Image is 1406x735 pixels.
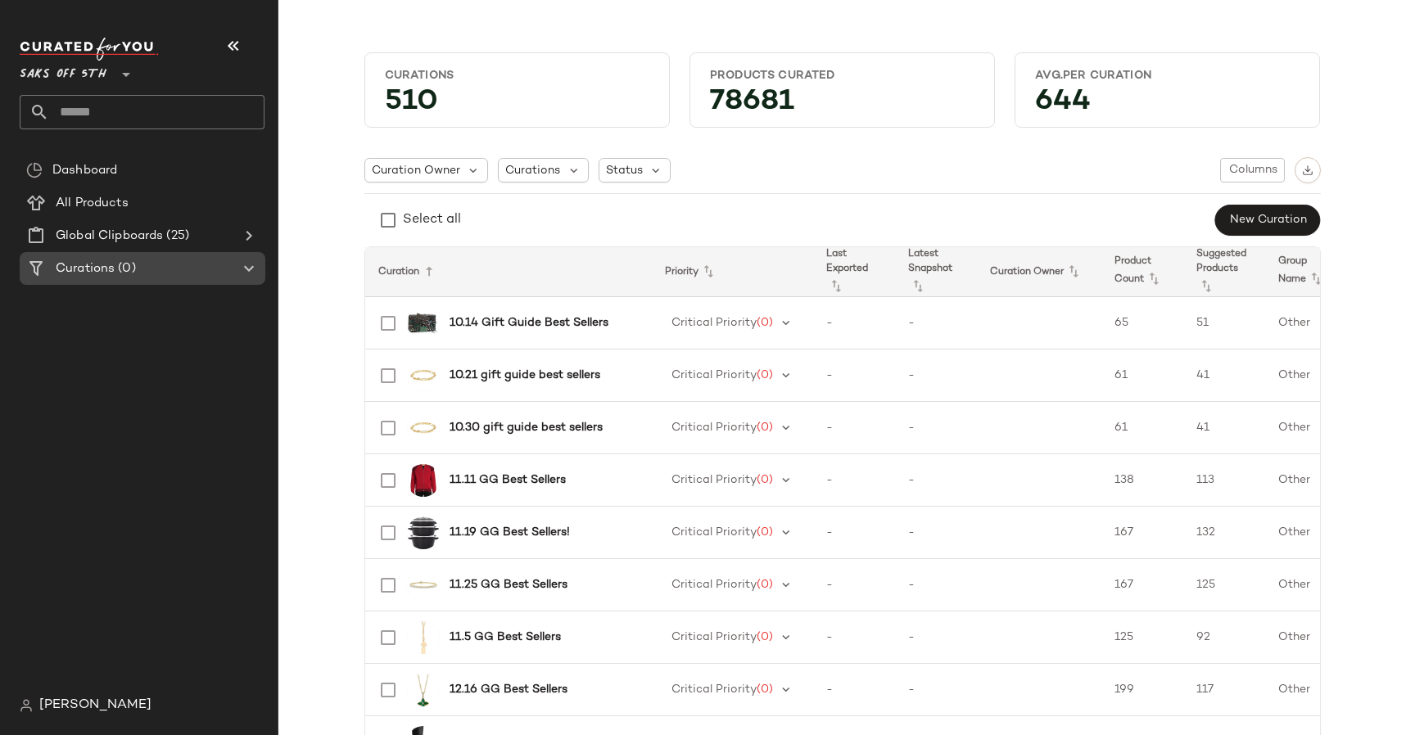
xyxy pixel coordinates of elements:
[407,674,440,706] img: 0400019529111
[1265,664,1347,716] td: Other
[813,402,895,454] td: -
[671,631,757,643] span: Critical Priority
[1265,297,1347,349] td: Other
[671,579,757,591] span: Critical Priority
[1265,349,1347,402] td: Other
[813,611,895,664] td: -
[895,559,977,611] td: -
[407,621,440,654] img: 0400021407369
[450,681,567,698] b: 12.16 GG Best Sellers
[1220,158,1284,183] button: Columns
[813,349,895,402] td: -
[407,569,440,602] img: 0400017998870_5TCWYELLOWGOLD
[671,317,757,329] span: Critical Priority
[26,162,43,178] img: svg%3e
[1022,90,1313,120] div: 644
[450,419,603,436] b: 10.30 gift guide best sellers
[1302,165,1313,176] img: svg%3e
[813,507,895,559] td: -
[895,664,977,716] td: -
[1101,402,1183,454] td: 61
[372,162,460,179] span: Curation Owner
[1265,454,1347,507] td: Other
[710,68,974,83] div: Products Curated
[652,247,814,297] th: Priority
[1035,68,1300,83] div: Avg.per Curation
[450,314,608,331] b: 10.14 Gift Guide Best Sellers
[813,664,895,716] td: -
[56,259,115,278] span: Curations
[813,454,895,507] td: -
[163,227,189,246] span: (25)
[1265,611,1347,664] td: Other
[671,422,757,434] span: Critical Priority
[895,454,977,507] td: -
[39,696,151,715] span: [PERSON_NAME]
[1101,297,1183,349] td: 65
[1101,349,1183,402] td: 61
[757,422,773,434] span: (0)
[895,297,977,349] td: -
[757,369,773,381] span: (0)
[757,579,773,591] span: (0)
[407,412,440,444] img: 0400020511441
[407,464,440,497] img: 0400021706866_RED
[407,516,440,549] img: 0400017819524
[671,683,757,696] span: Critical Priority
[403,210,461,230] div: Select all
[20,699,33,712] img: svg%3e
[757,631,773,643] span: (0)
[671,526,757,539] span: Critical Priority
[52,161,117,180] span: Dashboard
[1101,611,1183,664] td: 125
[1101,664,1183,716] td: 199
[450,524,570,541] b: 11.19 GG Best Sellers!
[450,471,566,489] b: 11.11 GG Best Sellers
[1101,559,1183,611] td: 167
[895,402,977,454] td: -
[1101,507,1183,559] td: 167
[757,317,773,329] span: (0)
[757,526,773,539] span: (0)
[895,611,977,664] td: -
[1183,349,1265,402] td: 41
[450,576,567,593] b: 11.25 GG Best Sellers
[1214,205,1320,236] button: New Curation
[20,38,159,61] img: cfy_white_logo.C9jOOHJF.svg
[813,247,895,297] th: Last Exported
[505,162,560,179] span: Curations
[757,474,773,486] span: (0)
[697,90,988,120] div: 78681
[1183,611,1265,664] td: 92
[895,247,977,297] th: Latest Snapshot
[372,90,662,120] div: 510
[1265,247,1347,297] th: Group Name
[450,629,561,646] b: 11.5 GG Best Sellers
[365,247,652,297] th: Curation
[56,227,163,246] span: Global Clipboards
[1265,402,1347,454] td: Other
[1228,214,1306,227] span: New Curation
[115,259,135,278] span: (0)
[1183,559,1265,611] td: 125
[1183,297,1265,349] td: 51
[671,474,757,486] span: Critical Priority
[407,359,440,392] img: 0400020511441
[895,507,977,559] td: -
[606,162,643,179] span: Status
[1265,507,1347,559] td: Other
[1227,164,1277,177] span: Columns
[407,307,440,340] img: 0400021188121
[1183,664,1265,716] td: 117
[1183,247,1265,297] th: Suggested Products
[977,247,1101,297] th: Curation Owner
[1101,247,1183,297] th: Product Count
[813,297,895,349] td: -
[1265,559,1347,611] td: Other
[385,68,649,83] div: Curations
[671,369,757,381] span: Critical Priority
[56,194,129,213] span: All Products
[450,367,600,384] b: 10.21 gift guide best sellers
[895,349,977,402] td: -
[20,56,106,85] span: Saks OFF 5TH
